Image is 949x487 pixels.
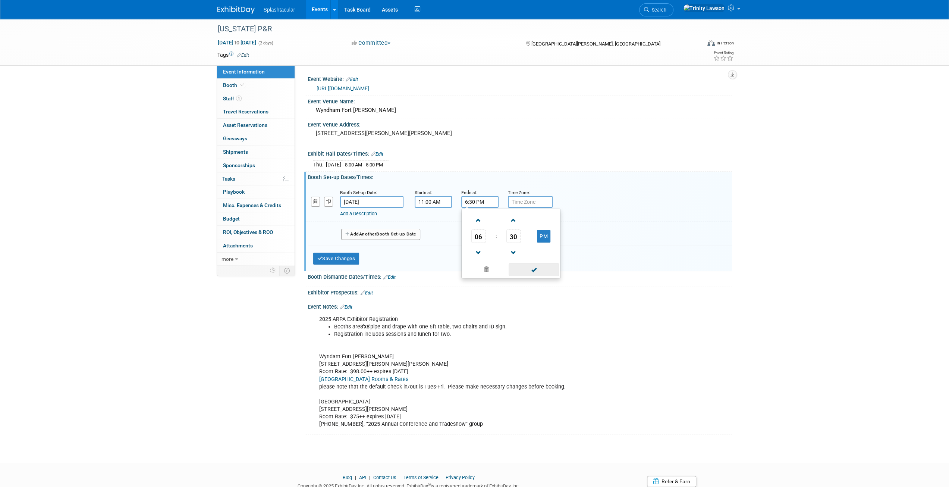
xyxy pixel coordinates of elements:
[217,146,295,159] a: Shipments
[314,312,650,432] div: 2025 ARPA Exhibitor Registration Wyndam Fort [PERSON_NAME] [STREET_ADDRESS][PERSON_NAME][PERSON_N...
[308,287,732,297] div: Exhibitor Prospectus:
[334,331,645,338] li: Registration includes sessions and lunch for two.
[531,41,660,47] span: [GEOGRAPHIC_DATA][PERSON_NAME], [GEOGRAPHIC_DATA]
[317,85,369,91] a: [URL][DOMAIN_NAME]
[359,231,377,237] span: Another
[223,135,247,141] span: Giveaways
[341,229,420,240] button: AddAnotherBooth Set-up Date
[508,190,530,195] small: Time Zone:
[713,51,733,55] div: Event Rating
[471,210,486,230] a: Increment Hour
[308,119,732,128] div: Event Venue Address:
[223,149,248,155] span: Shipments
[308,301,732,311] div: Event Notes:
[683,4,725,12] img: Trinity Lawson
[349,39,393,47] button: Committed
[506,243,521,262] a: Decrement Minute
[217,253,295,266] a: more
[334,323,645,331] li: Booths are pipe and drape with one 6ft table, two chairs and ID sign.
[217,119,295,132] a: Asset Reservations
[223,243,253,249] span: Attachments
[313,161,326,169] td: Thu.
[223,216,240,222] span: Budget
[223,82,246,88] span: Booth
[373,475,396,480] a: Contact Us
[217,239,295,252] a: Attachments
[236,96,242,101] span: 1
[403,475,439,480] a: Terms of Service
[223,69,265,75] span: Event Information
[361,290,373,296] a: Edit
[217,39,257,46] span: [DATE] [DATE]
[264,7,295,13] span: Splashtacular
[223,109,268,115] span: Travel Reservations
[308,172,732,181] div: Booth Set-up Dates/Times:
[308,271,732,281] div: Booth Dismantle Dates/Times:
[217,226,295,239] a: ROI, Objectives & ROO
[657,39,734,50] div: Event Format
[267,266,280,275] td: Personalize Event Tab Strip
[237,53,249,58] a: Edit
[217,212,295,225] a: Budget
[241,83,244,87] i: Booth reservation complete
[217,132,295,145] a: Giveaways
[343,475,352,480] a: Blog
[217,172,295,185] a: Tasks
[217,79,295,92] a: Booth
[221,256,233,262] span: more
[461,196,499,208] input: End Time
[647,476,696,487] a: Refer & Earn
[319,376,408,383] a: [GEOGRAPHIC_DATA] Rooms & Rates
[308,148,732,158] div: Exhibit Hall Dates/Times:
[508,196,553,208] input: Time Zone
[494,230,498,243] td: :
[316,130,476,137] pre: [STREET_ADDRESS][PERSON_NAME][PERSON_NAME]
[415,190,432,195] small: Starts at:
[223,229,273,235] span: ROI, Objectives & ROO
[359,475,366,480] a: API
[340,196,403,208] input: Date
[279,266,295,275] td: Toggle Event Tabs
[223,122,267,128] span: Asset Reservations
[217,65,295,78] a: Event Information
[217,51,249,59] td: Tags
[217,199,295,212] a: Misc. Expenses & Credits
[440,475,444,480] span: |
[222,176,235,182] span: Tasks
[340,190,377,195] small: Booth Set-up Date:
[313,104,726,116] div: Wyndham Fort [PERSON_NAME]
[506,210,521,230] a: Increment Minute
[383,275,396,280] a: Edit
[461,190,477,195] small: Ends at:
[308,96,732,105] div: Event Venue Name:
[360,324,370,330] b: 8'x8'
[471,230,486,243] span: Pick Hour
[217,185,295,199] a: Playbook
[471,243,486,262] a: Decrement Hour
[649,7,666,13] span: Search
[233,40,241,46] span: to
[463,265,509,275] a: Clear selection
[537,230,550,243] button: PM
[217,6,255,14] img: ExhibitDay
[308,74,732,83] div: Event Website:
[397,475,402,480] span: |
[258,41,273,46] span: (2 days)
[371,152,383,157] a: Edit
[217,159,295,172] a: Sponsorships
[217,105,295,118] a: Travel Reservations
[223,189,245,195] span: Playbook
[313,253,359,265] button: Save Changes
[415,196,452,208] input: Start Time
[506,230,521,243] span: Pick Minute
[639,3,673,16] a: Search
[340,211,377,216] a: Add a Description
[716,40,733,46] div: In-Person
[223,162,255,168] span: Sponsorships
[353,475,358,480] span: |
[345,162,383,168] span: 8:00 AM - 5:00 PM
[346,77,358,82] a: Edit
[215,22,690,36] div: [US_STATE] P&R
[508,265,559,275] a: Done
[446,475,475,480] a: Privacy Policy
